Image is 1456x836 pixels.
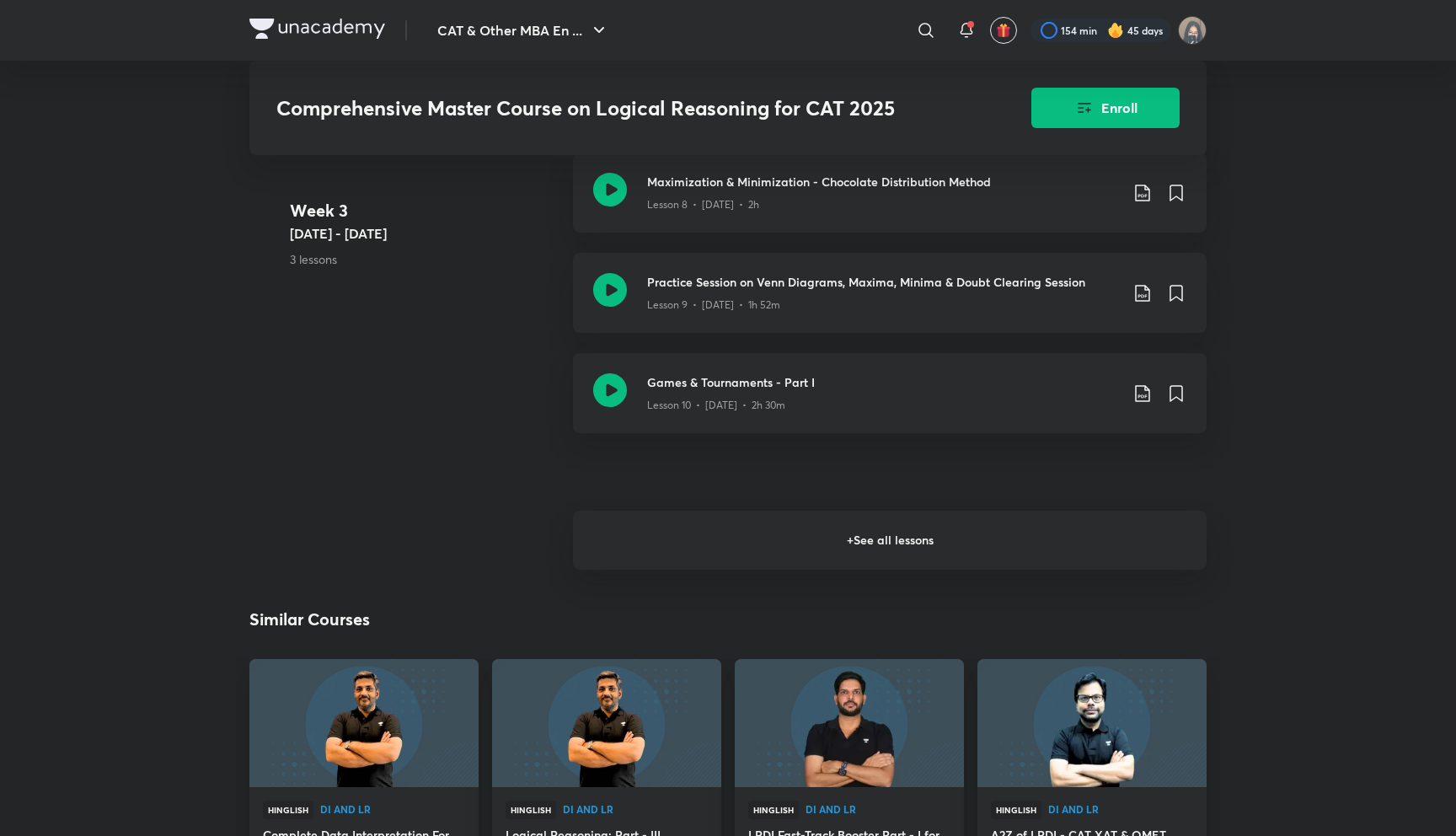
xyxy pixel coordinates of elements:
img: avatar [996,23,1011,38]
p: 3 lessons [290,250,559,268]
h3: Games & Tournaments - Part I [647,373,1119,391]
p: Lesson 8 • [DATE] • 2h [647,197,759,212]
span: Hinglish [748,801,799,819]
h4: Week 3 [290,198,559,223]
p: Lesson 10 • [DATE] • 2h 30m [647,398,785,413]
img: new-thumbnail [247,658,480,789]
span: DI and LR [563,804,708,814]
img: Company Logo [249,19,385,39]
button: CAT & Other MBA En ... [427,13,619,47]
a: new-thumbnail [249,659,479,787]
button: avatar [990,17,1017,44]
a: Games & Tournaments - Part ILesson 10 • [DATE] • 2h 30m [573,353,1207,453]
a: Company Logo [249,19,385,43]
a: new-thumbnail [492,659,721,787]
a: DI and LR [563,804,708,816]
span: Hinglish [263,801,313,819]
img: streak [1107,22,1124,39]
h3: Practice Session on Venn Diagrams, Maxima, Minima & Doubt Clearing Session [647,273,1119,291]
img: new-thumbnail [975,658,1208,789]
a: DI and LR [1048,804,1193,816]
h3: Comprehensive Master Course on Logical Reasoning for CAT 2025 [276,96,936,121]
h5: [DATE] - [DATE] [290,223,559,244]
span: DI and LR [806,804,950,814]
img: new-thumbnail [490,658,723,789]
a: DI and LR [806,804,950,816]
a: Maximization & Minimization - Chocolate Distribution MethodLesson 8 • [DATE] • 2h [573,153,1207,253]
h6: + See all lessons [573,511,1207,570]
span: Hinglish [506,801,556,819]
a: new-thumbnail [735,659,964,787]
p: Lesson 9 • [DATE] • 1h 52m [647,297,780,313]
a: DI and LR [320,804,465,816]
img: new-thumbnail [732,658,966,789]
a: new-thumbnail [977,659,1207,787]
span: Hinglish [991,801,1041,819]
span: DI and LR [320,804,465,814]
h3: Maximization & Minimization - Chocolate Distribution Method [647,173,1119,190]
button: Enroll [1031,88,1180,128]
h2: Similar Courses [249,607,370,632]
img: Jarul Jangid [1178,16,1207,45]
a: Practice Session on Venn Diagrams, Maxima, Minima & Doubt Clearing SessionLesson 9 • [DATE] • 1h 52m [573,253,1207,353]
span: DI and LR [1048,804,1193,814]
